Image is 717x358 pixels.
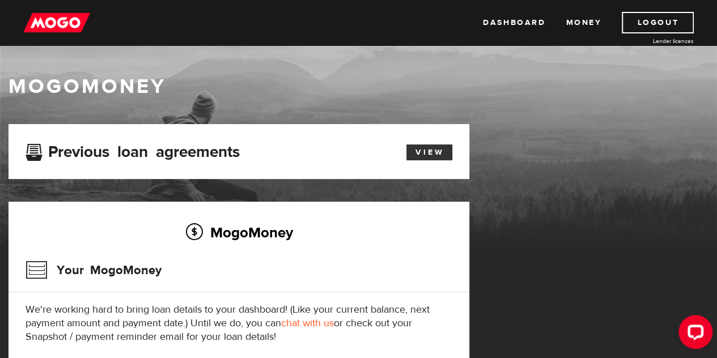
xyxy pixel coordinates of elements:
h3: Your MogoMoney [26,255,162,285]
a: Money [566,12,601,33]
a: chat with us [281,317,334,330]
h3: Previous loan agreements [26,143,240,157]
iframe: LiveChat chat widget [669,310,717,358]
a: Dashboard [483,12,545,33]
a: Logout [622,12,694,33]
a: Lender licences [609,37,694,45]
h2: MogoMoney [26,220,452,244]
h1: MogoMoney [9,75,708,99]
p: We're working hard to bring loan details to your dashboard! (Like your current balance, next paym... [26,303,452,344]
img: mogo_logo-11ee424be714fa7cbb0f0f49df9e16ec.png [23,12,90,33]
a: View [406,144,452,160]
